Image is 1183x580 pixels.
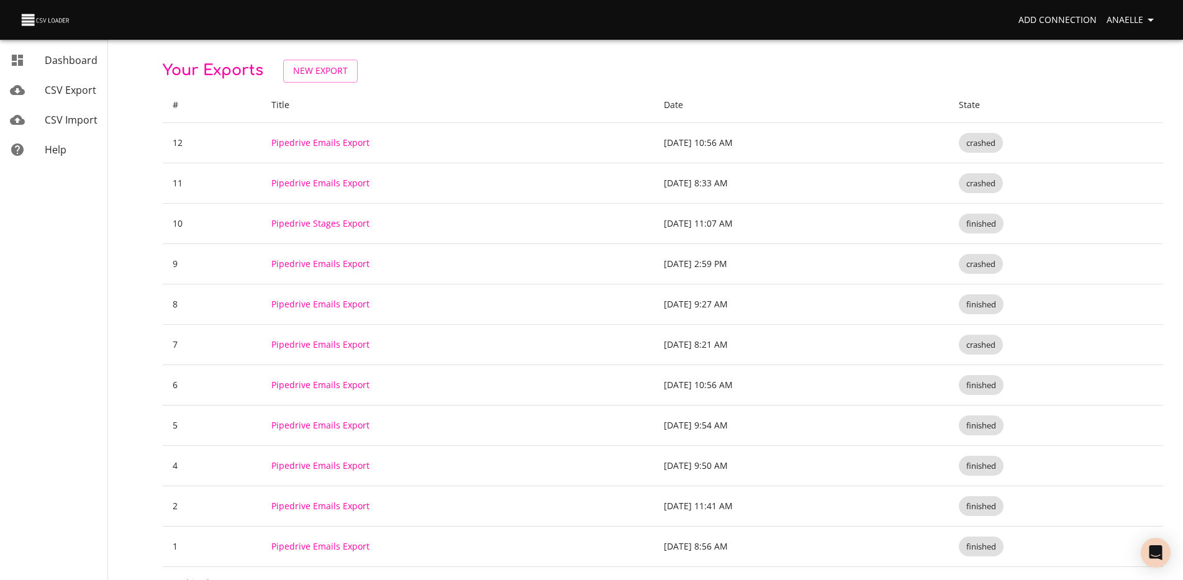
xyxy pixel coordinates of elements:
[271,500,369,512] a: Pipedrive Emails Export
[271,540,369,552] a: Pipedrive Emails Export
[271,177,369,189] a: Pipedrive Emails Export
[959,541,1004,553] span: finished
[271,137,369,148] a: Pipedrive Emails Export
[1018,12,1097,28] span: Add Connection
[45,53,97,67] span: Dashboard
[163,284,261,324] td: 8
[654,163,949,203] td: [DATE] 8:33 AM
[271,460,369,471] a: Pipedrive Emails Export
[1013,9,1102,32] a: Add Connection
[163,365,261,405] td: 6
[163,88,261,123] th: #
[45,143,66,156] span: Help
[654,486,949,526] td: [DATE] 11:41 AM
[163,526,261,566] td: 1
[959,339,1003,351] span: crashed
[163,445,261,486] td: 4
[271,258,369,270] a: Pipedrive Emails Export
[163,122,261,163] td: 12
[271,338,369,350] a: Pipedrive Emails Export
[271,298,369,310] a: Pipedrive Emails Export
[654,324,949,365] td: [DATE] 8:21 AM
[959,420,1004,432] span: finished
[271,379,369,391] a: Pipedrive Emails Export
[283,60,358,83] a: New Export
[163,243,261,284] td: 9
[163,324,261,365] td: 7
[959,218,1004,230] span: finished
[959,178,1003,189] span: crashed
[163,62,263,79] span: Your Exports
[959,299,1004,310] span: finished
[654,445,949,486] td: [DATE] 9:50 AM
[654,122,949,163] td: [DATE] 10:56 AM
[654,243,949,284] td: [DATE] 2:59 PM
[271,217,369,229] a: Pipedrive Stages Export
[271,419,369,431] a: Pipedrive Emails Export
[654,284,949,324] td: [DATE] 9:27 AM
[45,113,97,127] span: CSV Import
[959,258,1003,270] span: crashed
[261,88,653,123] th: Title
[1141,538,1171,568] div: Open Intercom Messenger
[293,63,348,79] span: New Export
[959,137,1003,149] span: crashed
[654,203,949,243] td: [DATE] 11:07 AM
[654,88,949,123] th: Date
[163,405,261,445] td: 5
[959,379,1004,391] span: finished
[163,486,261,526] td: 2
[959,460,1004,472] span: finished
[1107,12,1158,28] span: Anaelle
[1102,9,1163,32] button: Anaelle
[45,83,96,97] span: CSV Export
[163,163,261,203] td: 11
[959,501,1004,512] span: finished
[949,88,1163,123] th: State
[654,405,949,445] td: [DATE] 9:54 AM
[20,11,72,29] img: CSV Loader
[654,526,949,566] td: [DATE] 8:56 AM
[654,365,949,405] td: [DATE] 10:56 AM
[163,203,261,243] td: 10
